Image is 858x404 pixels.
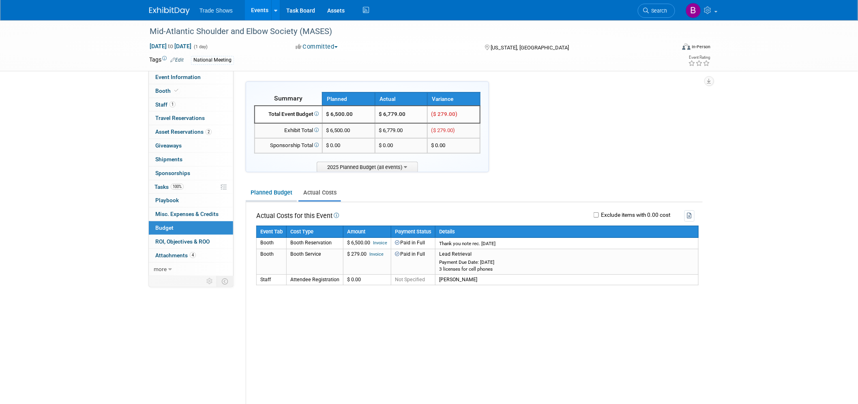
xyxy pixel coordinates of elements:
[326,142,340,148] span: $ 0.00
[149,249,233,262] a: Attachments4
[435,226,699,238] th: Details
[154,266,167,272] span: more
[258,142,319,150] div: Sponsorship Total
[322,92,375,106] th: Planned
[170,57,184,63] a: Edit
[343,226,391,238] th: Amount
[274,94,302,102] span: Summary
[167,43,174,49] span: to
[149,43,192,50] span: [DATE] [DATE]
[149,194,233,207] a: Playbook
[155,115,205,121] span: Travel Reservations
[435,249,699,275] td: Lead Retrieval
[190,252,196,258] span: 4
[191,56,234,64] div: National Meeting
[149,207,233,221] a: Misc. Expenses & Credits
[287,249,343,275] td: Booth Service
[395,277,425,282] span: Not Specified
[257,226,287,238] th: Event Tab
[174,88,178,93] i: Booth reservation complete
[317,162,418,172] span: 2025 Planned Budget (all events)
[155,224,174,231] span: Budget
[326,111,353,117] span: $ 6,500.00
[343,238,391,249] td: $ 6,500.00
[427,92,480,106] th: Variance
[257,238,287,249] td: Booth
[155,74,201,80] span: Event Information
[435,274,699,285] td: [PERSON_NAME]
[155,197,179,203] span: Playbook
[193,44,208,49] span: (1 day)
[287,274,343,285] td: Attendee Registration
[391,226,435,238] th: Payment Status
[649,8,667,14] span: Search
[155,128,212,135] span: Asset Reservations
[375,92,428,106] th: Actual
[491,45,569,51] span: [US_STATE], [GEOGRAPHIC_DATA]
[692,44,711,50] div: In-Person
[391,238,435,249] td: Paid in Full
[149,263,233,276] a: more
[147,24,663,39] div: Mid-Atlantic Shoulder and Elbow Society (MASES)
[298,185,341,200] a: Actual Costs
[149,235,233,248] a: ROI, Objectives & ROO
[375,138,428,153] td: $ 0.00
[375,106,428,123] td: $ 6,779.00
[149,98,233,111] a: Staff1
[217,276,234,286] td: Toggle Event Tabs
[682,43,691,50] img: Format-Inperson.png
[206,129,212,135] span: 2
[431,142,445,148] span: $ 0.00
[155,252,196,259] span: Attachments
[257,249,287,275] td: Booth
[169,101,176,107] span: 1
[599,212,671,218] label: Exclude items with 0.00 cost
[326,127,350,133] span: $ 6,500.00
[373,240,387,246] a: Invoice
[439,241,695,247] div: Thank you note rec. [DATE]
[155,142,182,149] span: Giveaways
[257,274,287,285] td: Staff
[149,221,233,235] a: Budget
[149,71,233,84] a: Event Information
[199,7,233,14] span: Trade Shows
[149,167,233,180] a: Sponsorships
[149,84,233,98] a: Booth
[431,111,457,117] span: ($ 279.00)
[155,88,180,94] span: Booth
[627,42,711,54] div: Event Format
[391,249,435,275] td: Paid in Full
[439,266,695,272] div: 3 licenses for cell phones
[246,185,297,200] a: Planned Budget
[155,156,182,162] span: Shipments
[375,123,428,138] td: $ 6,779.00
[638,4,675,18] a: Search
[689,56,710,60] div: Event Rating
[258,127,319,135] div: Exhibit Total
[343,274,391,285] td: $ 0.00
[343,249,391,275] td: $ 279.00
[287,226,343,238] th: Cost Type
[149,153,233,166] a: Shipments
[149,139,233,152] a: Giveaways
[155,211,219,217] span: Misc. Expenses & Credits
[149,125,233,139] a: Asset Reservations2
[293,43,341,51] button: Committed
[256,210,339,221] td: Actual Costs for this Event
[149,56,184,65] td: Tags
[686,3,701,18] img: Becca Rensi
[149,7,190,15] img: ExhibitDay
[369,252,384,257] a: Invoice
[154,184,184,190] span: Tasks
[171,184,184,190] span: 100%
[431,127,455,133] span: ($ 279.00)
[287,238,343,249] td: Booth Reservation
[149,111,233,125] a: Travel Reservations
[155,238,210,245] span: ROI, Objectives & ROO
[258,111,319,118] div: Total Event Budget
[155,170,190,176] span: Sponsorships
[155,101,176,108] span: Staff
[149,180,233,194] a: Tasks100%
[439,259,695,265] div: Payment Due Date: [DATE]
[203,276,217,286] td: Personalize Event Tab Strip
